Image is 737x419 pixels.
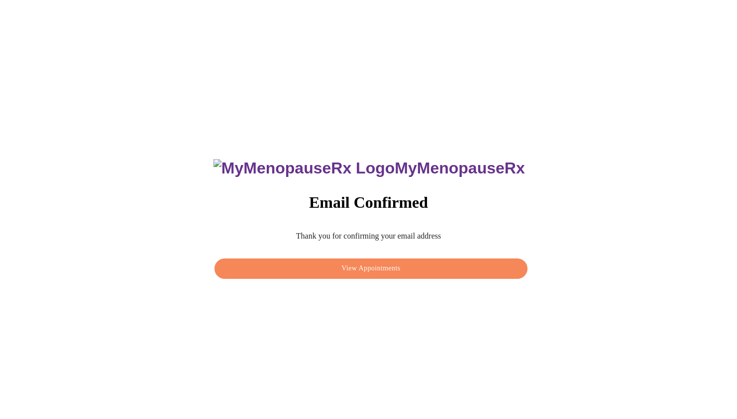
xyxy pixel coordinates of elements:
[214,258,527,279] button: View Appointments
[213,159,395,177] img: MyMenopauseRx Logo
[212,232,525,241] p: Thank you for confirming your email address
[213,159,525,177] h3: MyMenopauseRx
[212,261,529,269] a: View Appointments
[212,193,525,212] h3: Email Confirmed
[226,262,516,275] span: View Appointments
